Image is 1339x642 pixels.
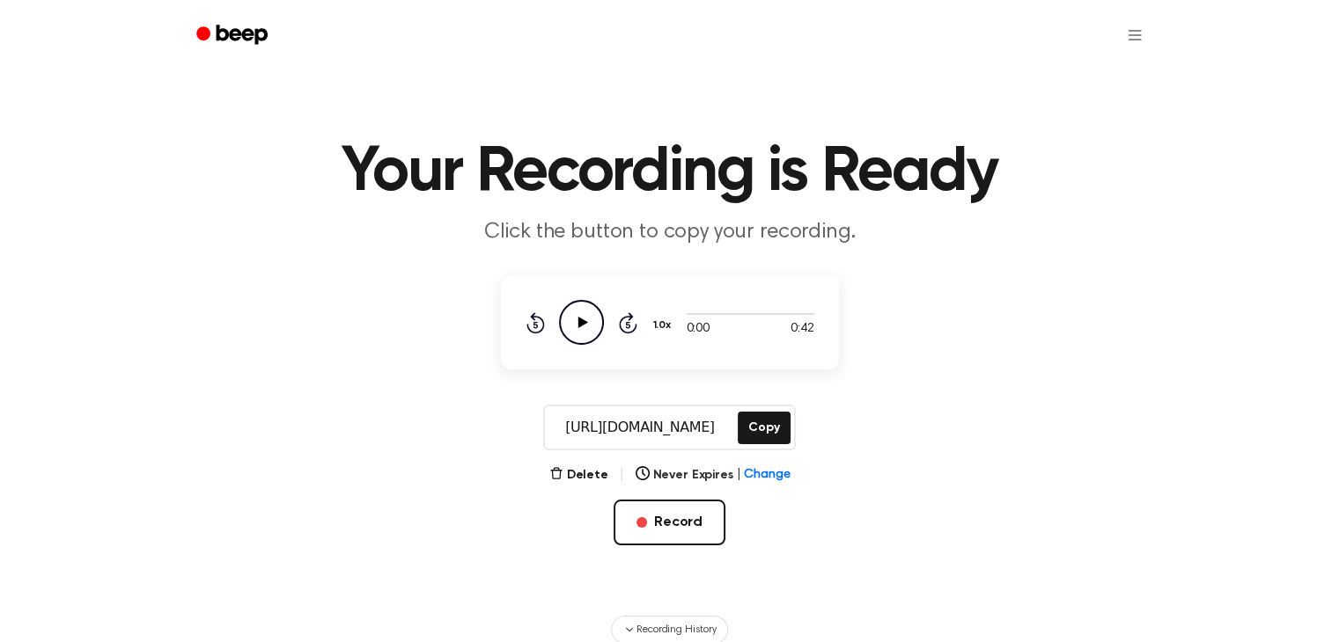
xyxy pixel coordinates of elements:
span: | [736,466,740,485]
button: Copy [738,412,790,444]
p: Click the button to copy your recording. [332,218,1008,247]
button: Open menu [1114,14,1156,56]
span: 0:42 [791,320,813,339]
span: 0:00 [687,320,710,339]
span: | [619,464,625,485]
a: Beep [184,18,283,53]
span: Change [744,466,790,485]
span: Recording History [636,622,716,638]
button: Record [614,500,725,545]
button: Delete [549,466,608,485]
h1: Your Recording is Ready [219,141,1121,204]
button: 1.0x [651,310,678,340]
button: Never Expires|Change [636,466,791,485]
